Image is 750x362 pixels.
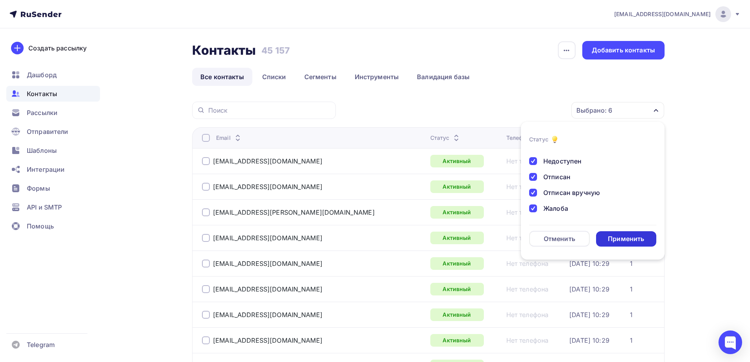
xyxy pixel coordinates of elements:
a: Нет телефона [506,183,549,191]
a: [EMAIL_ADDRESS][DOMAIN_NAME] [213,285,322,293]
input: Поиск [208,106,331,115]
div: Отписан вручную [543,188,600,197]
div: Добавить контакты [592,46,655,55]
a: [DATE] 10:29 [569,336,609,344]
div: Отписан [543,172,570,182]
a: [EMAIL_ADDRESS][DOMAIN_NAME] [213,234,322,242]
a: Нет телефона [506,311,549,319]
a: [DATE] 10:29 [569,285,609,293]
a: Сегменты [296,68,345,86]
div: Жалоба [543,204,568,213]
span: Помощь [27,221,54,231]
a: [EMAIL_ADDRESS][DOMAIN_NAME] [213,157,322,165]
a: Нет телефона [506,285,549,293]
a: Шаблоны [6,143,100,158]
a: [EMAIL_ADDRESS][DOMAIN_NAME] [614,6,741,22]
a: Активный [430,283,484,295]
a: [EMAIL_ADDRESS][PERSON_NAME][DOMAIN_NAME] [213,208,375,216]
a: 1 [630,311,633,319]
a: Нет телефона [506,157,549,165]
span: Формы [27,184,50,193]
a: Нет телефона [506,260,549,267]
div: Email [216,134,243,142]
div: Телефон [506,134,541,142]
a: Активный [430,206,484,219]
a: Активный [430,180,484,193]
a: Валидация базы [409,68,478,86]
span: Дашборд [27,70,57,80]
span: Контакты [27,89,57,98]
a: [EMAIL_ADDRESS][DOMAIN_NAME] [213,336,322,344]
div: Статус [430,134,461,142]
span: Шаблоны [27,146,57,155]
span: Telegram [27,340,55,349]
div: Статус [529,136,548,143]
a: Активный [430,155,484,167]
a: Активный [430,308,484,321]
a: Отправители [6,124,100,139]
a: Нет телефона [506,336,549,344]
span: [EMAIL_ADDRESS][DOMAIN_NAME] [614,10,711,18]
div: Создать рассылку [28,43,87,53]
h3: 45 157 [261,45,290,56]
a: Инструменты [346,68,407,86]
div: Отменить [544,234,575,243]
a: [EMAIL_ADDRESS][DOMAIN_NAME] [213,260,322,267]
span: Рассылки [27,108,57,117]
div: Применить [608,234,644,243]
a: Дашборд [6,67,100,83]
a: [EMAIL_ADDRESS][DOMAIN_NAME] [213,183,322,191]
a: Все контакты [192,68,252,86]
div: Выбрано: 6 [576,106,612,115]
a: [DATE] 10:29 [569,311,609,319]
a: Активный [430,334,484,347]
a: Формы [6,180,100,196]
a: Активный [430,257,484,270]
ul: Выбрано: 6 [521,122,665,260]
span: API и SMTP [27,202,62,212]
h2: Контакты [192,43,256,58]
a: Нет телефона [506,208,549,216]
a: Контакты [6,86,100,102]
a: Нет телефона [506,234,549,242]
a: 1 [630,285,633,293]
a: [DATE] 10:29 [569,260,609,267]
a: [EMAIL_ADDRESS][DOMAIN_NAME] [213,311,322,319]
div: Недоступен [543,156,581,166]
button: Выбрано: 6 [571,102,665,119]
a: 1 [630,336,633,344]
a: 1 [630,260,633,267]
a: Рассылки [6,105,100,121]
